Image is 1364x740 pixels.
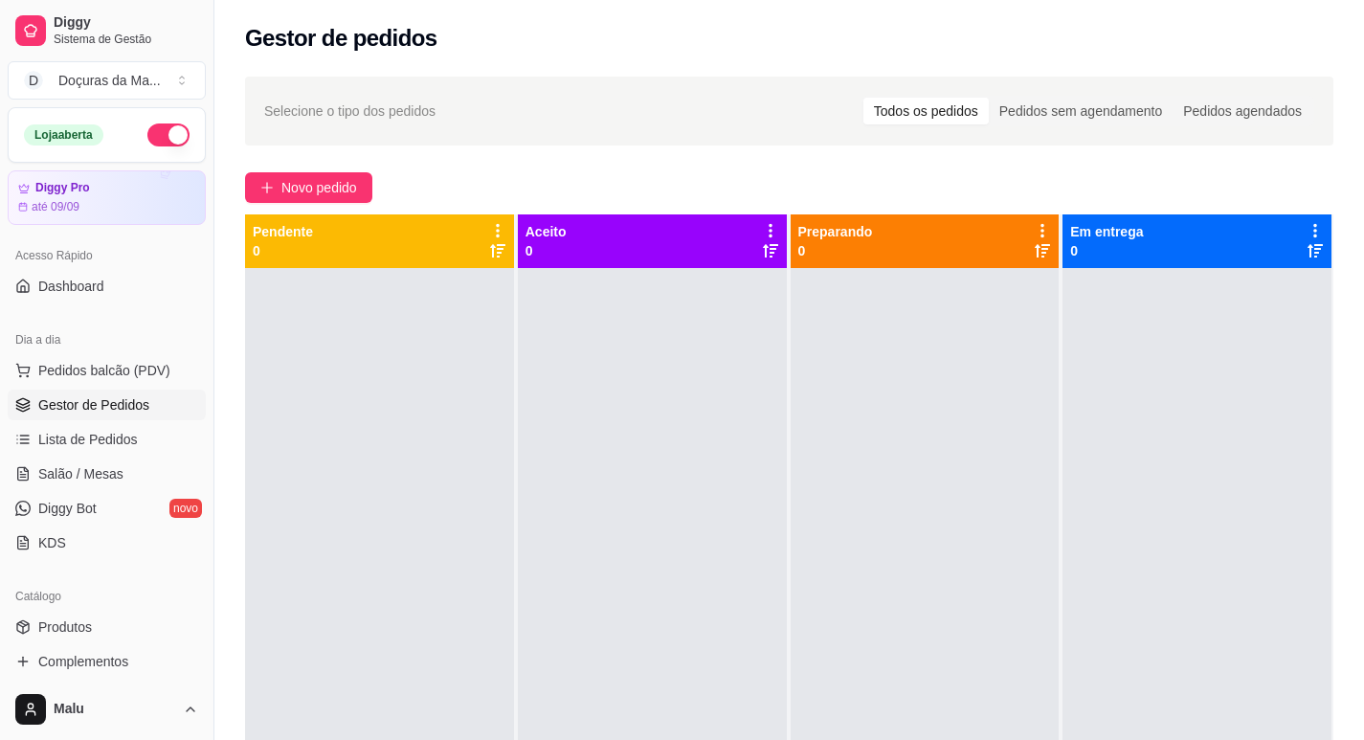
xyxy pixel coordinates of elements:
button: Pedidos balcão (PDV) [8,355,206,386]
div: Catálogo [8,581,206,612]
a: Diggy Botnovo [8,493,206,524]
span: D [24,71,43,90]
div: Acesso Rápido [8,240,206,271]
span: Diggy Bot [38,499,97,518]
span: KDS [38,533,66,552]
div: Todos os pedidos [863,98,989,124]
div: Dia a dia [8,325,206,355]
span: plus [260,181,274,194]
article: Diggy Pro [35,181,90,195]
p: Preparando [798,222,873,241]
div: Pedidos agendados [1173,98,1312,124]
h2: Gestor de pedidos [245,23,437,54]
span: Novo pedido [281,177,357,198]
a: Dashboard [8,271,206,302]
p: Pendente [253,222,313,241]
span: Diggy [54,14,198,32]
span: Gestor de Pedidos [38,395,149,415]
span: Complementos [38,652,128,671]
a: DiggySistema de Gestão [8,8,206,54]
p: 0 [253,241,313,260]
p: 0 [798,241,873,260]
div: Pedidos sem agendamento [989,98,1173,124]
span: Sistema de Gestão [54,32,198,47]
a: Produtos [8,612,206,642]
div: Loja aberta [24,124,103,146]
p: 0 [525,241,567,260]
button: Alterar Status [147,123,190,146]
span: Selecione o tipo dos pedidos [264,101,436,122]
button: Select a team [8,61,206,100]
span: Malu [54,701,175,718]
p: 0 [1070,241,1143,260]
span: Pedidos balcão (PDV) [38,361,170,380]
span: Produtos [38,617,92,637]
a: KDS [8,527,206,558]
a: Diggy Proaté 09/09 [8,170,206,225]
a: Salão / Mesas [8,459,206,489]
a: Gestor de Pedidos [8,390,206,420]
button: Malu [8,686,206,732]
p: Em entrega [1070,222,1143,241]
div: Doçuras da Ma ... [58,71,161,90]
article: até 09/09 [32,199,79,214]
p: Aceito [525,222,567,241]
button: Novo pedido [245,172,372,203]
span: Lista de Pedidos [38,430,138,449]
span: Salão / Mesas [38,464,123,483]
span: Dashboard [38,277,104,296]
a: Lista de Pedidos [8,424,206,455]
a: Complementos [8,646,206,677]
